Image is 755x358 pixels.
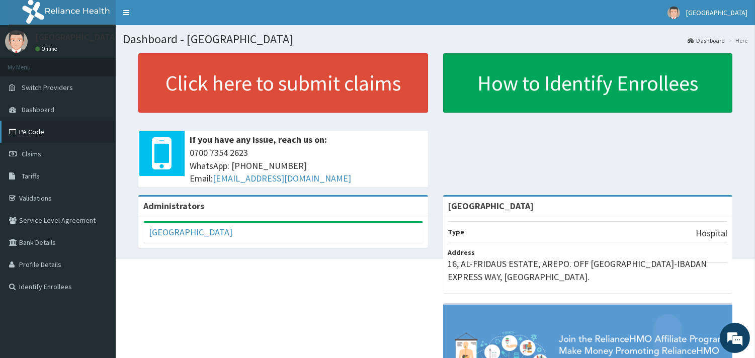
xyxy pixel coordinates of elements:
b: Administrators [143,200,204,212]
p: Hospital [696,227,727,240]
span: Tariffs [22,171,40,181]
b: Type [448,227,465,236]
a: Click here to submit claims [138,53,428,113]
b: If you have any issue, reach us on: [190,134,327,145]
b: Address [448,248,475,257]
img: User Image [667,7,680,19]
a: [EMAIL_ADDRESS][DOMAIN_NAME] [213,172,351,184]
li: Here [726,36,747,45]
span: Dashboard [22,105,54,114]
a: [GEOGRAPHIC_DATA] [149,226,232,238]
p: [GEOGRAPHIC_DATA] [35,33,118,42]
span: Claims [22,149,41,158]
span: Switch Providers [22,83,73,92]
a: Dashboard [688,36,725,45]
span: 0700 7354 2623 WhatsApp: [PHONE_NUMBER] Email: [190,146,423,185]
a: Online [35,45,59,52]
img: User Image [5,30,28,53]
span: [GEOGRAPHIC_DATA] [686,8,747,17]
p: 16, AL-FRIDAUS ESTATE, AREPO. OFF [GEOGRAPHIC_DATA]-IBADAN EXPRESS WAY, [GEOGRAPHIC_DATA]. [448,257,728,283]
h1: Dashboard - [GEOGRAPHIC_DATA] [123,33,747,46]
a: How to Identify Enrollees [443,53,733,113]
strong: [GEOGRAPHIC_DATA] [448,200,534,212]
